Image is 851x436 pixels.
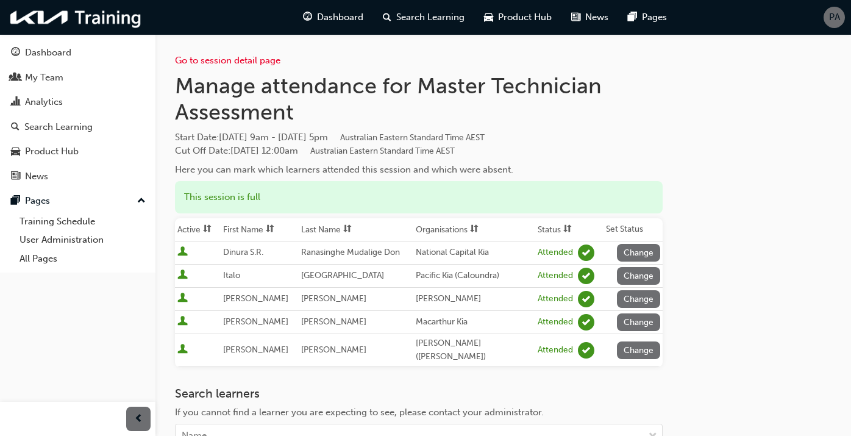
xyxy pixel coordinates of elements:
span: [PERSON_NAME] [223,316,288,327]
span: User is active [177,270,188,282]
div: Attended [538,293,573,305]
a: Training Schedule [15,212,151,231]
span: sorting-icon [203,224,212,235]
a: Dashboard [5,41,151,64]
div: News [25,170,48,184]
span: Product Hub [498,10,552,24]
span: news-icon [11,171,20,182]
th: Toggle SortBy [175,218,221,241]
span: [PERSON_NAME] [301,293,366,304]
a: car-iconProduct Hub [474,5,561,30]
button: Pages [5,190,151,212]
a: guage-iconDashboard [293,5,373,30]
a: All Pages [15,249,151,268]
span: [GEOGRAPHIC_DATA] [301,270,384,281]
div: Macarthur Kia [416,315,533,329]
div: Dashboard [25,46,71,60]
span: learningRecordVerb_ATTEND-icon [578,245,594,261]
div: Search Learning [24,120,93,134]
h3: Search learners [175,387,663,401]
span: User is active [177,246,188,259]
a: Search Learning [5,116,151,138]
div: [PERSON_NAME] [416,292,533,306]
span: News [585,10,608,24]
span: [PERSON_NAME] [301,345,366,355]
div: Attended [538,247,573,259]
div: National Capital Kia [416,246,533,260]
span: car-icon [484,10,493,25]
a: User Administration [15,231,151,249]
span: User is active [177,344,188,356]
span: learningRecordVerb_ATTEND-icon [578,291,594,307]
span: search-icon [11,122,20,133]
div: Analytics [25,95,63,109]
div: Here you can mark which learners attended this session and which were absent. [175,163,663,177]
span: If you cannot find a learner you are expecting to see, please contact your administrator. [175,407,544,418]
a: Go to session detail page [175,55,280,66]
div: Attended [538,345,573,356]
span: Cut Off Date : [DATE] 12:00am [175,145,455,156]
span: Italo [223,270,240,281]
a: News [5,165,151,188]
span: prev-icon [134,412,143,427]
div: Pages [25,194,50,208]
a: search-iconSearch Learning [373,5,474,30]
span: sorting-icon [266,224,274,235]
div: My Team [25,71,63,85]
button: Change [617,313,661,331]
th: Toggle SortBy [299,218,413,241]
button: PA [824,7,845,28]
span: Dinura S.R. [223,247,263,257]
th: Toggle SortBy [221,218,298,241]
span: news-icon [571,10,580,25]
th: Set Status [604,218,663,241]
div: Attended [538,270,573,282]
span: up-icon [137,193,146,209]
span: [PERSON_NAME] [301,316,366,327]
span: Ranasinghe Mudalige Don [301,247,400,257]
span: learningRecordVerb_ATTEND-icon [578,268,594,284]
span: Start Date : [175,130,663,145]
span: Australian Eastern Standard Time AEST [340,132,485,143]
span: people-icon [11,73,20,84]
span: sorting-icon [563,224,572,235]
span: guage-icon [303,10,312,25]
span: [PERSON_NAME] [223,345,288,355]
span: PA [829,10,840,24]
span: User is active [177,316,188,328]
button: Change [617,341,661,359]
span: [DATE] 9am - [DATE] 5pm [219,132,485,143]
span: learningRecordVerb_ATTEND-icon [578,342,594,359]
button: Change [617,244,661,262]
button: Change [617,290,661,308]
span: sorting-icon [343,224,352,235]
button: DashboardMy TeamAnalyticsSearch LearningProduct HubNews [5,39,151,190]
span: Dashboard [317,10,363,24]
span: guage-icon [11,48,20,59]
a: Analytics [5,91,151,113]
div: Attended [538,316,573,328]
span: Australian Eastern Standard Time AEST [310,146,455,156]
span: pages-icon [628,10,637,25]
span: Search Learning [396,10,465,24]
div: Pacific Kia (Caloundra) [416,269,533,283]
span: learningRecordVerb_ATTEND-icon [578,314,594,331]
span: car-icon [11,146,20,157]
a: news-iconNews [561,5,618,30]
h1: Manage attendance for Master Technician Assessment [175,73,663,126]
span: chart-icon [11,97,20,108]
a: My Team [5,66,151,89]
span: sorting-icon [470,224,479,235]
th: Toggle SortBy [413,218,535,241]
span: pages-icon [11,196,20,207]
div: This session is full [175,181,663,213]
a: Product Hub [5,140,151,163]
span: search-icon [383,10,391,25]
img: kia-training [6,5,146,30]
button: Change [617,267,661,285]
span: [PERSON_NAME] [223,293,288,304]
span: User is active [177,293,188,305]
th: Toggle SortBy [535,218,604,241]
